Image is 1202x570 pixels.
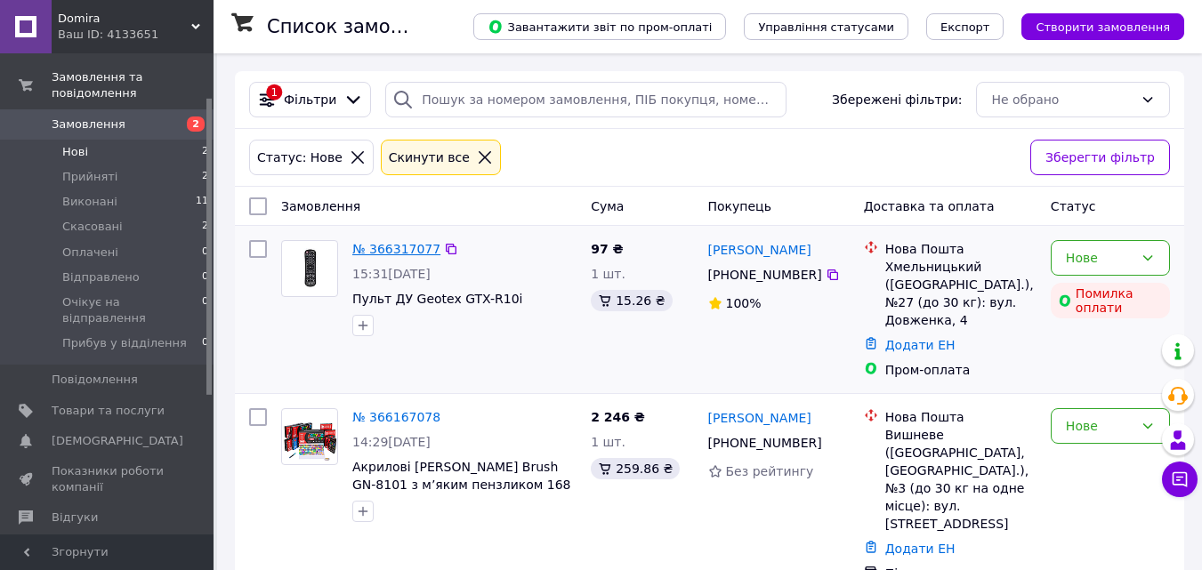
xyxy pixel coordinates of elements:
h1: Список замовлень [267,16,448,37]
span: Експорт [940,20,990,34]
div: Не обрано [991,90,1133,109]
span: Замовлення [52,116,125,132]
button: Чат з покупцем [1162,462,1198,497]
span: Відправлено [62,269,140,285]
span: 0 [202,294,208,326]
div: Нова Пошта [885,240,1037,258]
span: 100% [726,296,762,310]
span: Збережені фільтри: [832,91,962,108]
span: Статус [1051,199,1096,213]
span: Нові [62,144,88,160]
span: Створити замовлення [1036,20,1170,34]
span: Покупець [708,199,771,213]
a: Фото товару [281,408,338,465]
span: Замовлення [281,199,360,213]
span: 97 ₴ [591,242,623,256]
span: Завантажити звіт по пром-оплаті [488,19,712,35]
div: Пром-оплата [885,361,1037,379]
div: [PHONE_NUMBER] [705,262,826,287]
span: Товари та послуги [52,403,165,419]
span: 0 [202,269,208,285]
span: 15:31[DATE] [352,267,431,281]
span: 0 [202,245,208,261]
span: Прийняті [62,169,117,185]
div: Вишневе ([GEOGRAPHIC_DATA], [GEOGRAPHIC_DATA].), №3 (до 30 кг на одне місце): вул. [STREET_ADDRESS] [885,426,1037,533]
a: Фото товару [281,240,338,297]
button: Зберегти фільтр [1030,140,1170,175]
a: Додати ЕН [885,542,956,556]
div: 15.26 ₴ [591,290,672,311]
img: Фото товару [282,248,337,290]
span: 0 [202,335,208,351]
span: [DEMOGRAPHIC_DATA] [52,433,183,449]
a: [PERSON_NAME] [708,241,811,259]
a: № 366167078 [352,410,440,424]
div: Ваш ID: 4133651 [58,27,214,43]
div: Cкинути все [385,148,473,167]
a: № 366317077 [352,242,440,256]
span: Замовлення та повідомлення [52,69,214,101]
div: Нове [1066,416,1133,436]
a: [PERSON_NAME] [708,409,811,427]
span: Cума [591,199,624,213]
span: Скасовані [62,219,123,235]
img: Фото товару [282,411,337,463]
div: Нове [1066,248,1133,268]
div: Помилка оплати [1051,283,1170,318]
a: Акрилові [PERSON_NAME] Brush GN-8101 з м’яким пензликом 168 шт. [352,460,571,510]
span: 1 шт. [591,435,625,449]
span: Повідомлення [52,372,138,388]
span: Фільтри [284,91,336,108]
span: Доставка та оплата [864,199,995,213]
span: 2 [202,144,208,160]
button: Створити замовлення [1021,13,1184,40]
button: Завантажити звіт по пром-оплаті [473,13,726,40]
span: Оплачені [62,245,118,261]
span: 2 [202,169,208,185]
span: Показники роботи компанії [52,463,165,495]
span: Виконані [62,194,117,210]
span: Domira [58,11,191,27]
span: Прибув у відділення [62,335,187,351]
span: Зберегти фільтр [1045,148,1155,167]
span: 2 246 ₴ [591,410,645,424]
div: 259.86 ₴ [591,458,680,479]
span: Відгуки [52,510,98,526]
div: Статус: Нове [254,148,346,167]
span: Управління статусами [758,20,894,34]
span: 2 [202,219,208,235]
a: Додати ЕН [885,338,956,352]
span: 1 шт. [591,267,625,281]
a: Створити замовлення [1004,19,1184,33]
span: Очікує на відправлення [62,294,202,326]
div: [PHONE_NUMBER] [705,430,826,455]
button: Експорт [926,13,1004,40]
div: Хмельницький ([GEOGRAPHIC_DATA].), №27 (до 30 кг): вул. Довженка, 4 [885,258,1037,329]
input: Пошук за номером замовлення, ПІБ покупця, номером телефону, Email, номером накладної [385,82,787,117]
div: Нова Пошта [885,408,1037,426]
span: 11 [196,194,208,210]
span: 2 [187,116,205,132]
span: Без рейтингу [726,464,814,478]
button: Управління статусами [744,13,908,40]
span: 14:29[DATE] [352,435,431,449]
a: Пульт ДУ Geotex GTX-R10i [352,292,522,306]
